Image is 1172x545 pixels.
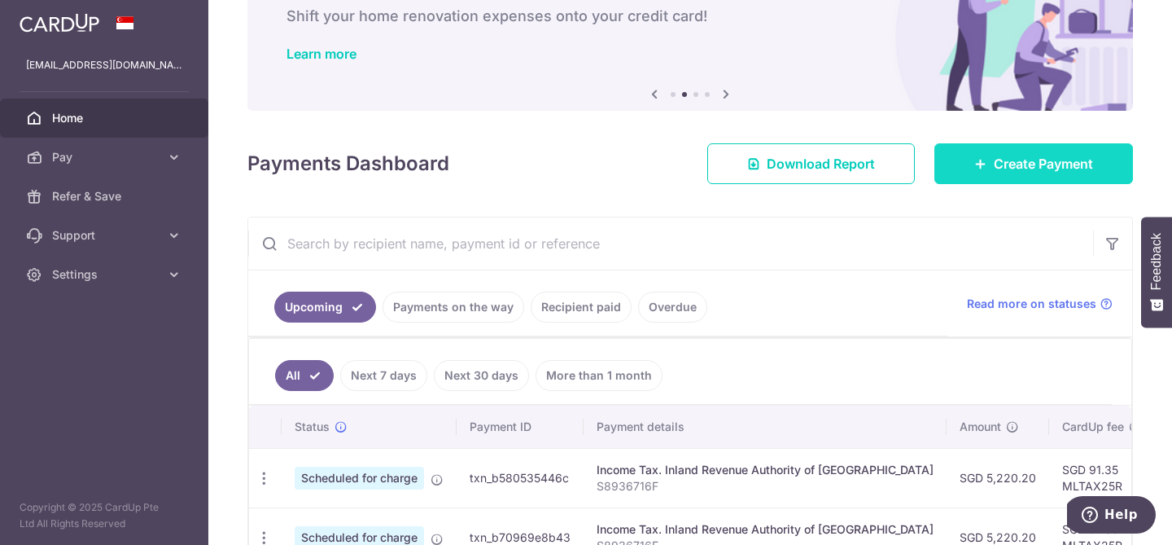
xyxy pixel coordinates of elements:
a: Overdue [638,292,707,323]
span: Settings [52,266,160,283]
td: SGD 5,220.20 [947,448,1049,508]
td: SGD 91.35 MLTAX25R [1049,448,1155,508]
a: Upcoming [274,292,376,323]
a: Create Payment [934,143,1133,184]
th: Payment ID [457,406,584,448]
a: Next 30 days [434,360,529,391]
span: Scheduled for charge [295,467,424,490]
button: Feedback - Show survey [1141,217,1172,327]
span: Create Payment [994,154,1093,174]
img: CardUp [20,13,99,33]
input: Search by recipient name, payment id or reference [248,218,1093,270]
span: Status [295,419,330,435]
span: Amount [960,419,1001,435]
iframe: Opens a widget where you can find more information [1067,496,1156,537]
a: Next 7 days [340,360,427,391]
span: Home [52,110,160,126]
span: Pay [52,149,160,165]
th: Payment details [584,406,947,448]
span: Read more on statuses [967,296,1096,312]
span: Feedback [1149,233,1164,290]
td: txn_b580535446c [457,448,584,508]
a: Read more on statuses [967,296,1113,312]
span: Download Report [767,154,875,174]
p: [EMAIL_ADDRESS][DOMAIN_NAME] [26,57,182,73]
a: All [275,360,334,391]
a: Payments on the way [383,292,524,323]
p: S8936716F [597,478,934,494]
div: Income Tax. Inland Revenue Authority of [GEOGRAPHIC_DATA] [597,462,934,478]
a: Learn more [286,46,356,62]
a: More than 1 month [536,360,663,391]
span: CardUp fee [1062,419,1124,435]
a: Download Report [707,143,915,184]
h4: Payments Dashboard [247,149,449,178]
a: Recipient paid [531,292,632,323]
div: Income Tax. Inland Revenue Authority of [GEOGRAPHIC_DATA] [597,521,934,538]
span: Refer & Save [52,188,160,204]
h6: Shift your home renovation expenses onto your credit card! [286,7,1094,26]
span: Support [52,227,160,244]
